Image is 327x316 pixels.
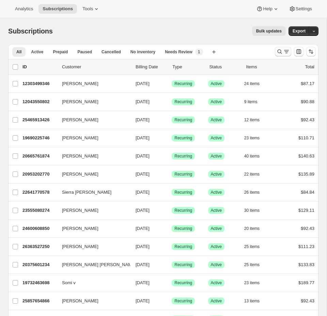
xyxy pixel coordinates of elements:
span: Help [263,6,272,12]
div: 19732463698Somi v[DATE]SuccessRecurringSuccessActive23 items$189.77 [22,278,314,288]
span: $135.89 [298,171,314,177]
span: [PERSON_NAME] [62,243,98,250]
span: Active [211,117,222,123]
span: Subscriptions [8,27,53,35]
button: Analytics [11,4,37,14]
button: [PERSON_NAME] [58,96,126,107]
button: 25 items [244,242,267,251]
span: [DATE] [136,244,150,249]
p: 23555080274 [22,207,57,214]
span: $90.88 [301,99,314,104]
div: 19690225746[PERSON_NAME][DATE]SuccessRecurringSuccessActive23 items$110.71 [22,133,314,143]
span: Recurring [174,280,192,286]
span: [DATE] [136,208,150,213]
span: [DATE] [136,171,150,177]
p: 22641770578 [22,189,57,196]
span: Active [211,99,222,105]
span: [DATE] [136,135,150,140]
span: Paused [77,49,92,55]
button: Create new view [208,47,219,57]
span: Needs Review [165,49,192,55]
p: 19732463698 [22,279,57,286]
span: [PERSON_NAME] [62,80,98,87]
p: ID [22,64,57,70]
span: 25 items [244,244,260,249]
span: 13 items [244,298,260,304]
span: Recurring [174,190,192,195]
button: [PERSON_NAME] [58,241,126,252]
span: All [16,49,21,55]
span: Recurring [174,244,192,249]
p: Billing Date [136,64,167,70]
span: Somi v [62,279,76,286]
span: $92.43 [301,117,314,122]
span: Recurring [174,171,192,177]
div: 20665761874[PERSON_NAME][DATE]SuccessRecurringSuccessActive40 items$140.63 [22,151,314,161]
div: 26363527250[PERSON_NAME][DATE]SuccessRecurringSuccessActive25 items$111.23 [22,242,314,251]
span: $84.84 [301,190,314,195]
span: [PERSON_NAME] [62,171,98,178]
div: 20375601234[PERSON_NAME] [PERSON_NAME][DATE]SuccessRecurringSuccessActive25 items$133.83 [22,260,314,270]
p: 20665761874 [22,153,57,160]
span: Bulk updates [256,28,282,34]
button: 25 items [244,260,267,270]
span: Cancelled [102,49,121,55]
span: Recurring [174,81,192,86]
button: Tools [78,4,104,14]
span: Recurring [174,208,192,213]
span: [DATE] [136,280,150,285]
span: Recurring [174,298,192,304]
div: IDCustomerBilling DateTypeStatusItemsTotal [22,64,314,70]
span: Settings [296,6,312,12]
button: Search and filter results [275,47,291,56]
button: Subscriptions [38,4,77,14]
span: Recurring [174,153,192,159]
button: Settings [285,4,316,14]
div: 25465913426[PERSON_NAME][DATE]SuccessRecurringSuccessActive12 items$92.43 [22,115,314,125]
span: Active [211,153,222,159]
span: [DATE] [136,153,150,159]
span: Analytics [15,6,33,12]
span: [DATE] [136,99,150,104]
button: Customize table column order and visibility [294,47,303,56]
button: 30 items [244,206,267,215]
span: Recurring [174,135,192,141]
button: [PERSON_NAME] [58,151,126,162]
span: Active [31,49,43,55]
p: Customer [62,64,130,70]
button: Sierra [PERSON_NAME] [58,187,126,198]
button: [PERSON_NAME] [58,169,126,180]
span: Recurring [174,117,192,123]
span: [PERSON_NAME] [PERSON_NAME] [62,261,136,268]
span: Active [211,171,222,177]
button: [PERSON_NAME] [58,133,126,143]
span: No inventory [130,49,155,55]
span: [DATE] [136,298,150,303]
span: Prepaid [53,49,68,55]
button: 9 items [244,97,265,107]
span: [PERSON_NAME] [62,135,98,141]
span: Active [211,208,222,213]
button: Somi v [58,277,126,288]
div: Items [246,64,278,70]
span: Subscriptions [43,6,73,12]
div: Type [172,64,204,70]
span: Active [211,190,222,195]
button: [PERSON_NAME] [58,114,126,125]
p: 12043550802 [22,98,57,105]
span: $92.43 [301,226,314,231]
span: [DATE] [136,81,150,86]
button: [PERSON_NAME] [58,205,126,216]
span: 26 items [244,190,260,195]
button: Sort the results [306,47,316,56]
span: Active [211,280,222,286]
span: Active [211,81,222,86]
span: $111.23 [298,244,314,249]
span: [PERSON_NAME] [62,298,98,304]
button: 22 items [244,169,267,179]
span: $129.11 [298,208,314,213]
button: [PERSON_NAME] [PERSON_NAME] [58,259,126,270]
span: Export [293,28,306,34]
div: 24600608850[PERSON_NAME][DATE]SuccessRecurringSuccessActive20 items$92.43 [22,224,314,233]
span: [PERSON_NAME] [62,116,98,123]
